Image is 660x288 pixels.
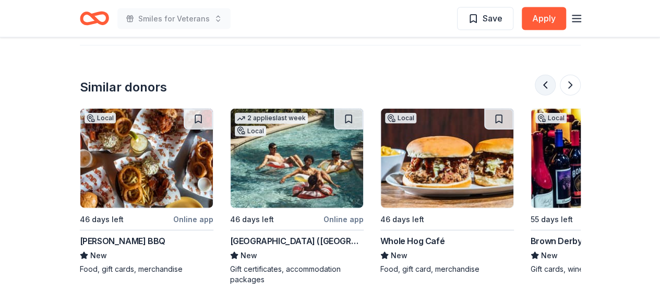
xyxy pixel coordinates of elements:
span: New [391,249,407,262]
span: Save [483,11,502,25]
span: New [241,249,257,262]
div: 2 applies last week [235,113,308,124]
img: Image for Phil's BBQ [80,109,213,208]
img: Image for Four Seasons Resort (Orlando) [231,109,363,208]
div: Similar donors [80,79,167,96]
button: Save [457,7,513,30]
span: New [541,249,558,262]
span: New [90,249,107,262]
div: 46 days left [380,213,424,226]
div: 46 days left [80,213,124,226]
a: Home [80,6,109,31]
div: Online app [173,213,213,226]
div: Local [85,113,116,123]
a: Image for Four Seasons Resort (Orlando)2 applieslast weekLocal46 days leftOnline app[GEOGRAPHIC_D... [230,108,364,285]
div: Local [535,113,567,123]
div: Local [385,113,416,123]
div: [PERSON_NAME] BBQ [80,235,165,247]
div: 46 days left [230,213,274,226]
div: Gift certificates, accommodation packages [230,264,364,285]
a: Image for Whole Hog CaféLocal46 days leftWhole Hog CaféNewFood, gift card, merchandise [380,108,514,274]
div: Brown Derby [531,235,582,247]
div: Whole Hog Café [380,235,445,247]
button: Apply [522,7,566,30]
div: Food, gift card, merchandise [380,264,514,274]
div: Food, gift cards, merchandise [80,264,213,274]
span: Smiles for Veterans [138,13,210,25]
div: 55 days left [531,213,573,226]
a: Image for Phil's BBQLocal46 days leftOnline app[PERSON_NAME] BBQNewFood, gift cards, merchandise [80,108,213,274]
div: Local [235,126,266,136]
div: [GEOGRAPHIC_DATA] ([GEOGRAPHIC_DATA]) [230,235,364,247]
img: Image for Whole Hog Café [381,109,513,208]
button: Smiles for Veterans [117,8,231,29]
div: Online app [323,213,364,226]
